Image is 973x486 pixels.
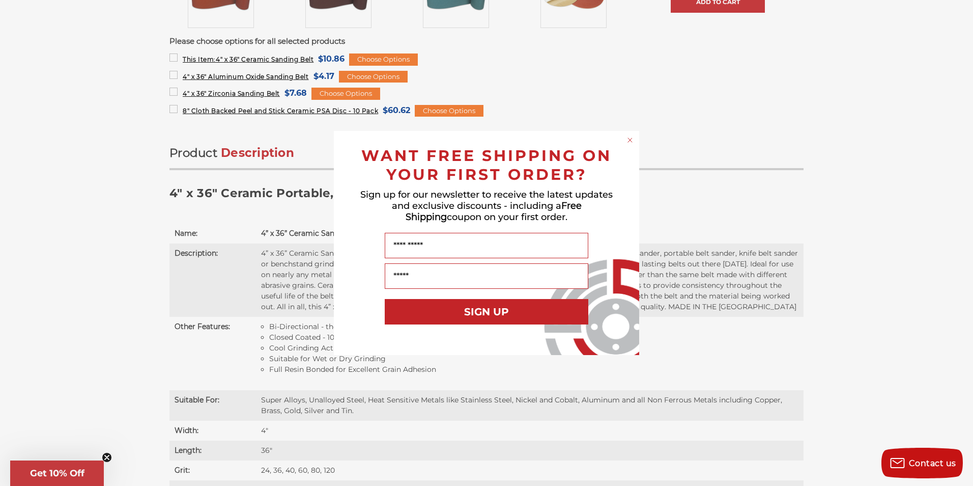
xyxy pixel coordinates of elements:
button: Close dialog [625,135,635,145]
span: Contact us [909,458,956,468]
span: Free Shipping [406,200,582,223]
button: Contact us [881,448,963,478]
span: WANT FREE SHIPPING ON YOUR FIRST ORDER? [361,146,612,184]
button: SIGN UP [385,299,588,325]
span: Sign up for our newsletter to receive the latest updates and exclusive discounts - including a co... [360,189,613,223]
